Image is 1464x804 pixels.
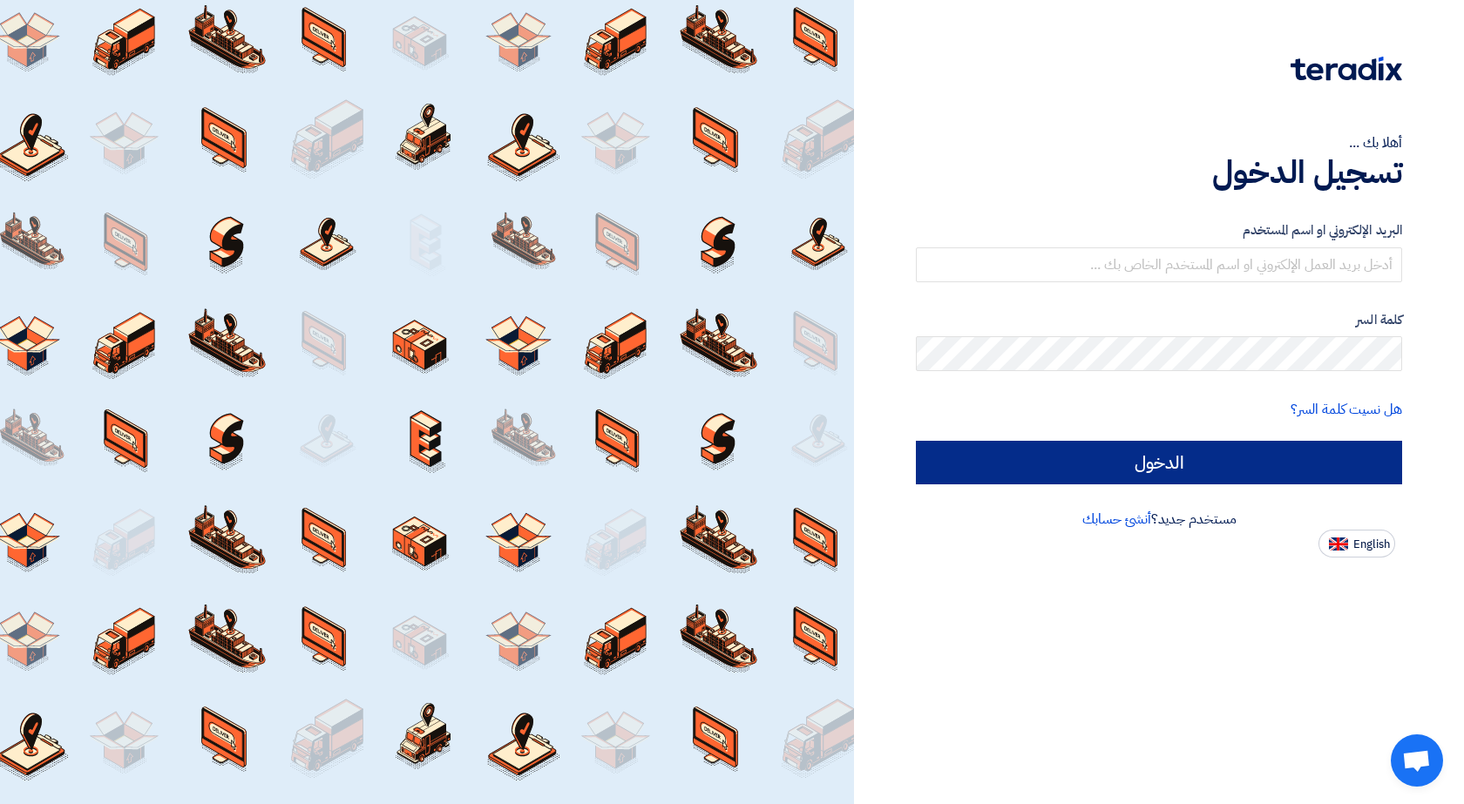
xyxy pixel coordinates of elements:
img: Teradix logo [1291,57,1402,81]
label: البريد الإلكتروني او اسم المستخدم [916,220,1402,240]
img: en-US.png [1329,537,1348,551]
div: مستخدم جديد؟ [916,509,1402,530]
label: كلمة السر [916,310,1402,330]
input: الدخول [916,441,1402,484]
span: English [1353,538,1390,551]
a: أنشئ حسابك [1082,509,1151,530]
a: هل نسيت كلمة السر؟ [1291,399,1402,420]
div: دردشة مفتوحة [1391,734,1443,787]
input: أدخل بريد العمل الإلكتروني او اسم المستخدم الخاص بك ... [916,247,1402,282]
div: أهلا بك ... [916,132,1402,153]
h1: تسجيل الدخول [916,153,1402,192]
button: English [1318,530,1395,557]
